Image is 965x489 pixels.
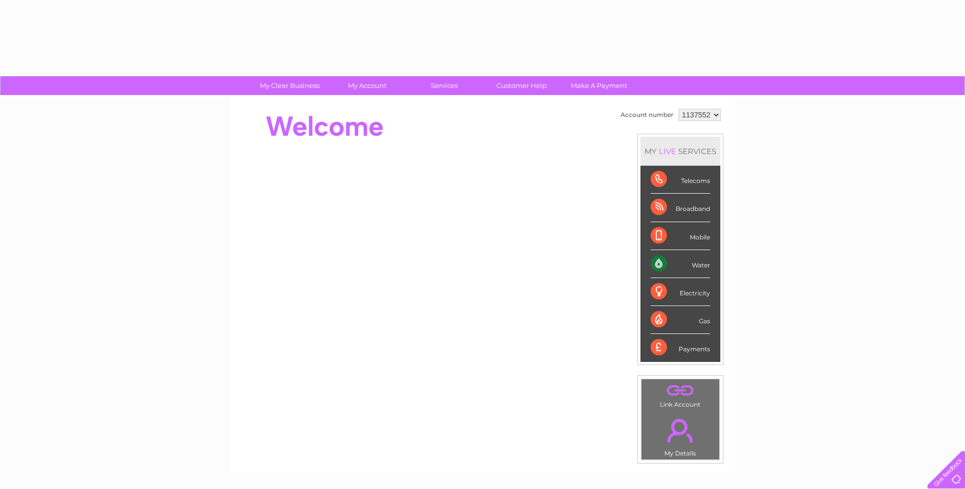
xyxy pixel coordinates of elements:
a: My Account [325,76,409,95]
a: Make A Payment [557,76,641,95]
td: Account number [618,106,676,124]
a: . [644,382,717,400]
a: Customer Help [480,76,564,95]
div: Water [651,250,710,278]
a: Services [402,76,486,95]
div: Electricity [651,278,710,306]
td: My Details [641,410,720,460]
div: Gas [651,306,710,334]
a: My Clear Business [248,76,332,95]
div: LIVE [657,146,678,156]
a: . [644,413,717,448]
div: MY SERVICES [640,137,720,166]
div: Broadband [651,194,710,222]
div: Telecoms [651,166,710,194]
div: Mobile [651,222,710,250]
td: Link Account [641,379,720,411]
div: Payments [651,334,710,361]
